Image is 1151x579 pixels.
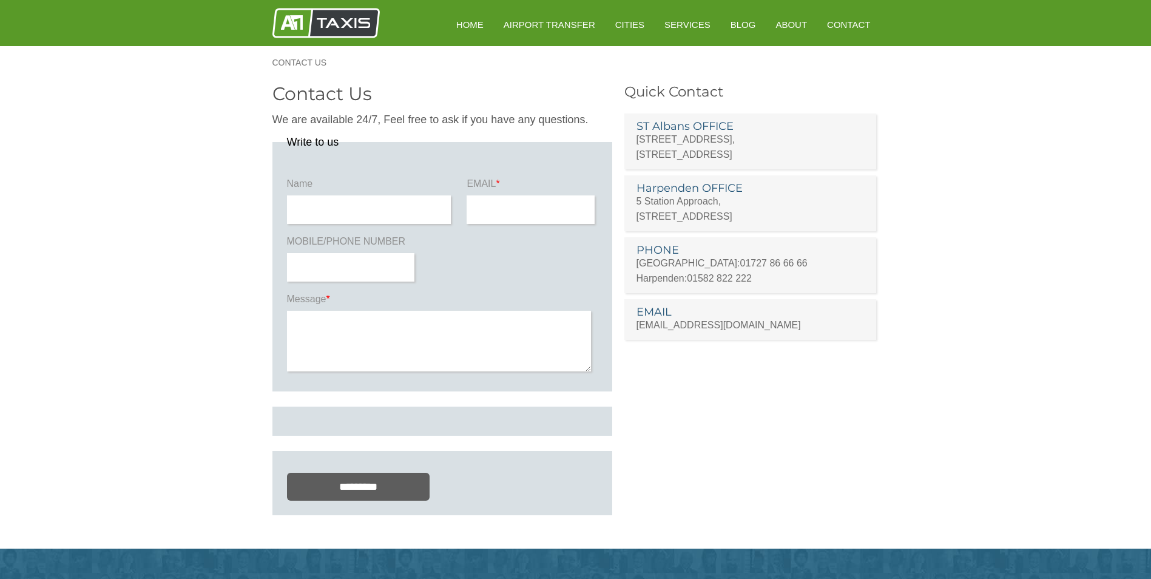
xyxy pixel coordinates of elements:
[656,10,719,39] a: Services
[636,183,865,194] h3: Harpenden OFFICE
[636,271,865,286] p: Harpenden:
[767,10,815,39] a: About
[287,177,454,195] label: Name
[636,121,865,132] h3: ST Albans OFFICE
[467,177,597,195] label: EMAIL
[687,273,752,283] a: 01582 822 222
[287,137,339,147] legend: Write to us
[495,10,604,39] a: Airport Transfer
[624,85,879,99] h3: Quick Contact
[722,10,765,39] a: Blog
[636,132,865,162] p: [STREET_ADDRESS], [STREET_ADDRESS]
[636,194,865,224] p: 5 Station Approach, [STREET_ADDRESS]
[819,10,879,39] a: Contact
[287,293,598,311] label: Message
[636,306,865,317] h3: EMAIL
[448,10,492,39] a: HOME
[636,245,865,256] h3: PHONE
[636,256,865,271] p: [GEOGRAPHIC_DATA]:
[287,235,417,253] label: MOBILE/PHONE NUMBER
[272,58,339,67] a: Contact Us
[272,8,380,38] img: A1 Taxis
[607,10,653,39] a: Cities
[740,258,808,268] a: 01727 86 66 66
[272,112,612,127] p: We are available 24/7, Feel free to ask if you have any questions.
[636,320,801,330] a: [EMAIL_ADDRESS][DOMAIN_NAME]
[272,85,612,103] h2: Contact Us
